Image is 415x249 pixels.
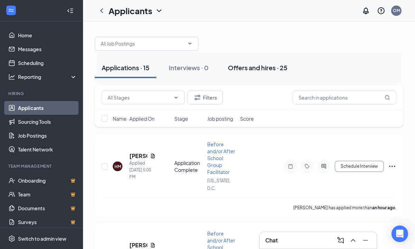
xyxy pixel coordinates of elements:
[293,91,396,104] input: Search in applications
[335,235,346,246] button: ComposeMessage
[18,129,77,142] a: Job Postings
[8,163,76,169] div: Team Management
[18,101,77,115] a: Applicants
[18,187,77,201] a: TeamCrown
[320,164,328,169] svg: ActiveChat
[18,201,77,215] a: DocumentsCrown
[174,159,203,173] div: Application Complete
[129,160,156,181] div: Applied [DATE] 5:05 PM
[349,236,357,245] svg: ChevronUp
[129,152,147,160] h5: [PERSON_NAME]
[207,141,235,175] span: Before and/or After School Group Facilitator
[113,115,155,122] span: Name · Applied On
[67,7,74,14] svg: Collapse
[348,235,359,246] button: ChevronUp
[18,215,77,229] a: SurveysCrown
[18,174,77,187] a: OnboardingCrown
[169,63,209,72] div: Interviews · 0
[303,164,311,169] svg: Tag
[150,242,156,248] svg: Document
[207,115,233,122] span: Job posting
[173,95,179,100] svg: ChevronDown
[372,205,395,210] b: an hour ago
[114,164,121,169] div: HM
[8,91,76,96] div: Hiring
[360,235,371,246] button: Minimize
[150,153,156,159] svg: Document
[8,235,15,242] svg: Settings
[391,225,408,242] div: Open Intercom Messenger
[102,63,149,72] div: Applications · 15
[18,28,77,42] a: Home
[187,91,223,104] button: Filter Filters
[18,115,77,129] a: Sourcing Tools
[8,7,15,14] svg: WorkstreamLogo
[101,40,184,47] input: All Job Postings
[362,7,370,15] svg: Notifications
[8,73,15,80] svg: Analysis
[18,73,77,80] div: Reporting
[385,95,390,100] svg: MagnifyingGlass
[336,236,345,245] svg: ComposeMessage
[293,205,396,211] p: [PERSON_NAME] has applied more than .
[18,235,66,242] div: Switch to admin view
[174,115,188,122] span: Stage
[187,41,193,46] svg: ChevronDown
[108,94,170,101] input: All Stages
[240,115,254,122] span: Score
[335,161,384,172] button: Schedule Interview
[98,7,106,15] svg: ChevronLeft
[18,56,77,70] a: Scheduling
[388,162,396,170] svg: Ellipses
[18,142,77,156] a: Talent Network
[193,93,202,102] svg: Filter
[155,7,163,15] svg: ChevronDown
[207,178,230,191] span: [US_STATE], D.C.
[377,7,385,15] svg: QuestionInfo
[129,241,147,249] h5: [PERSON_NAME]
[393,8,400,13] div: OM
[228,63,287,72] div: Offers and hires · 25
[286,164,295,169] svg: Note
[109,5,152,17] h1: Applicants
[361,236,370,245] svg: Minimize
[18,42,77,56] a: Messages
[265,237,278,244] h3: Chat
